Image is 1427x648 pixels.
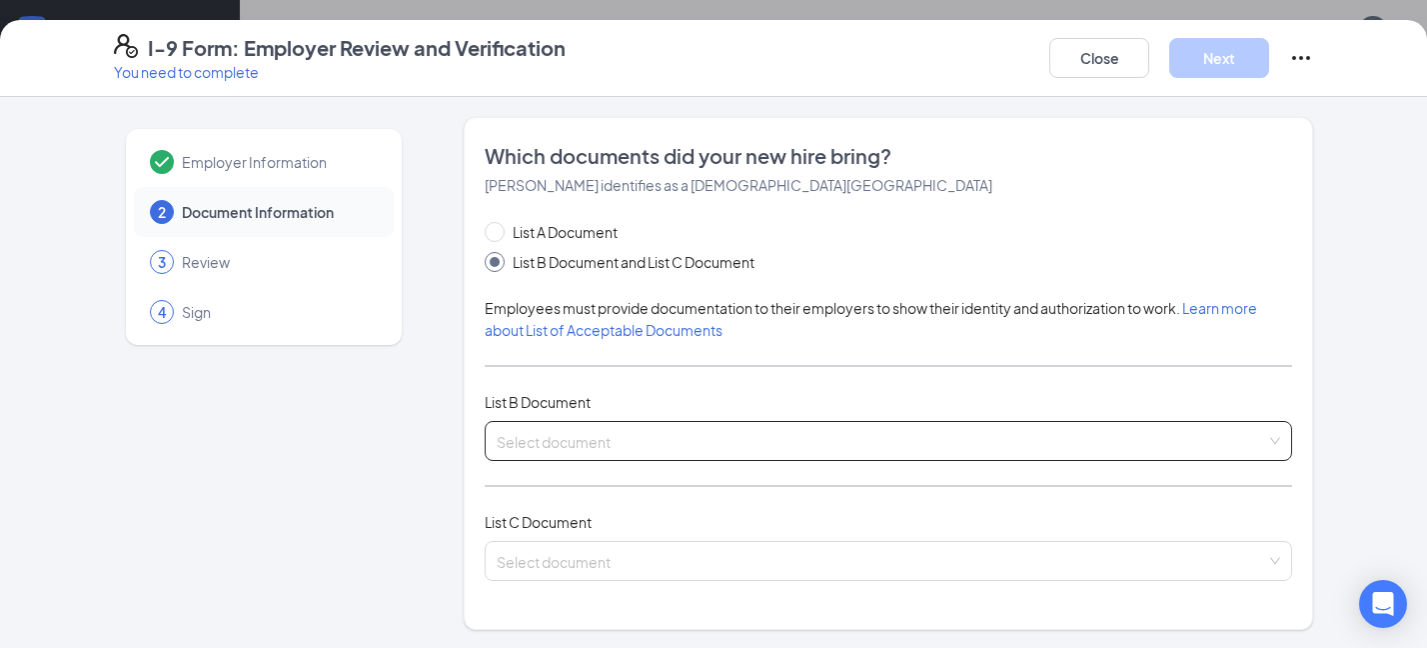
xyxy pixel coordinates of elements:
[1359,580,1407,628] div: Open Intercom Messenger
[148,34,566,62] h4: I-9 Form: Employer Review and Verification
[158,302,166,322] span: 4
[158,202,166,222] span: 2
[505,251,762,273] span: List B Document and List C Document
[114,62,566,82] p: You need to complete
[182,202,374,222] span: Document Information
[114,34,138,58] svg: FormI9EVerifyIcon
[485,513,592,531] span: List C Document
[485,393,591,411] span: List B Document
[182,152,374,172] span: Employer Information
[485,299,1257,339] span: Employees must provide documentation to their employers to show their identity and authorization ...
[182,302,374,322] span: Sign
[505,221,626,243] span: List A Document
[485,142,1292,170] span: Which documents did your new hire bring?
[1049,38,1149,78] button: Close
[150,150,174,174] svg: Checkmark
[182,252,374,272] span: Review
[158,252,166,272] span: 3
[1169,38,1269,78] button: Next
[1289,46,1313,70] svg: Ellipses
[485,176,992,194] span: [PERSON_NAME] identifies as a [DEMOGRAPHIC_DATA][GEOGRAPHIC_DATA]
